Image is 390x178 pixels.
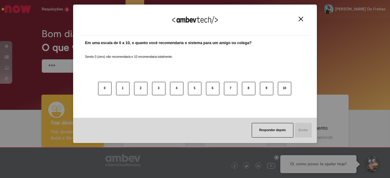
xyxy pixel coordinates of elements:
[188,82,201,95] button: 5
[206,82,219,95] button: 6
[134,82,147,95] button: 2
[242,82,255,95] button: 8
[85,40,252,46] label: Em uma escala de 0 a 10, o quanto você recomendaria o sistema para um amigo ou colega?
[299,17,303,21] img: Close
[85,47,173,59] label: Sendo 0 (zero) não recomendaria e 10 recomendaria totalmente.
[260,82,273,95] button: 9
[297,16,305,22] button: Close
[278,82,291,95] button: 10
[116,82,129,95] button: 1
[98,82,112,95] button: 0
[224,82,237,95] button: 7
[172,16,218,24] img: Logo Ambevtech
[152,82,165,95] button: 3
[252,123,293,138] button: Responder depois
[170,82,183,95] button: 4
